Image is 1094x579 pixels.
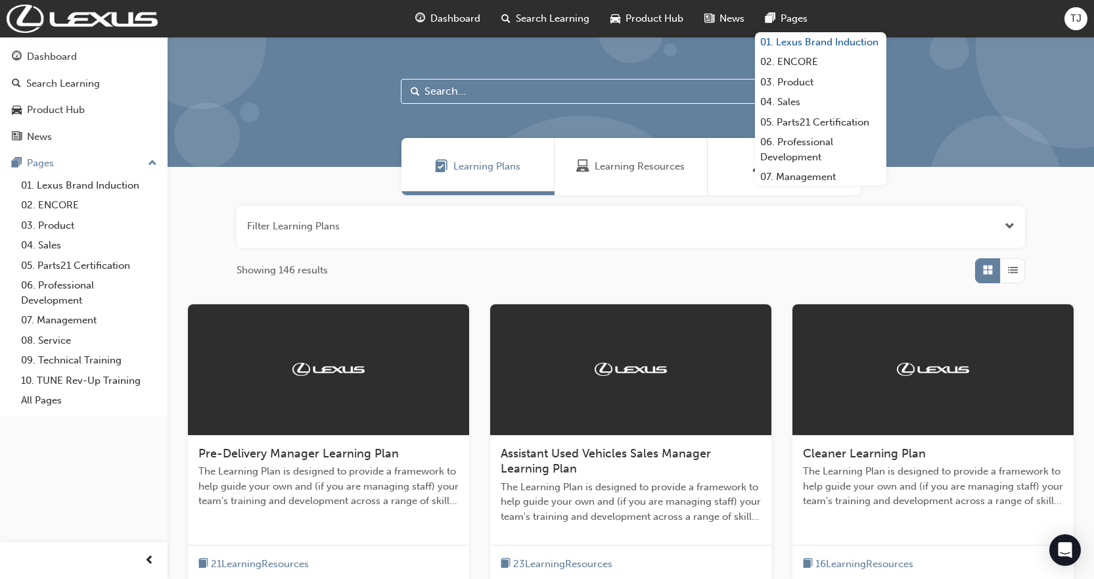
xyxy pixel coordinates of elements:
[600,5,694,32] a: car-iconProduct Hub
[897,363,969,376] img: Trak
[401,138,555,195] a: Learning PlansLearning Plans
[1008,263,1018,278] span: List
[5,98,162,122] a: Product Hub
[16,350,162,371] a: 09. Technical Training
[626,11,683,26] span: Product Hub
[1005,219,1014,234] button: Open the filter
[12,51,22,63] span: guage-icon
[145,553,154,569] span: prev-icon
[27,49,77,64] div: Dashboard
[755,52,886,72] a: 02. ENCORE
[803,556,813,572] span: book-icon
[1064,7,1087,30] button: TJ
[16,256,162,276] a: 05. Parts21 Certification
[1070,11,1082,26] span: TJ
[803,464,1063,509] span: The Learning Plan is designed to provide a framework to help guide your own and (if you are manag...
[292,363,365,376] img: Trak
[435,159,448,174] span: Learning Plans
[411,84,420,99] span: Search
[516,11,589,26] span: Search Learning
[148,155,157,172] span: up-icon
[815,557,913,572] span: 16 Learning Resources
[16,175,162,196] a: 01. Lexus Brand Induction
[501,480,761,524] span: The Learning Plan is designed to provide a framework to help guide your own and (if you are manag...
[198,556,309,572] button: book-icon21LearningResources
[5,42,162,151] button: DashboardSearch LearningProduct HubNews
[755,167,886,187] a: 07. Management
[237,263,328,278] span: Showing 146 results
[1049,534,1081,566] div: Open Intercom Messenger
[12,158,22,170] span: pages-icon
[576,159,589,174] span: Learning Resources
[781,11,808,26] span: Pages
[27,156,54,171] div: Pages
[27,129,52,145] div: News
[401,79,861,104] input: Search...
[7,5,158,33] img: Trak
[491,5,600,32] a: search-iconSearch Learning
[415,11,425,27] span: guage-icon
[16,195,162,216] a: 02. ENCORE
[198,464,459,509] span: The Learning Plan is designed to provide a framework to help guide your own and (if you are manag...
[513,557,612,572] span: 23 Learning Resources
[5,151,162,175] button: Pages
[803,446,926,461] span: Cleaner Learning Plan
[12,104,22,116] span: car-icon
[12,78,21,90] span: search-icon
[803,556,913,572] button: book-icon16LearningResources
[765,11,775,27] span: pages-icon
[5,72,162,96] a: Search Learning
[198,556,208,572] span: book-icon
[211,557,309,572] span: 21 Learning Resources
[16,371,162,391] a: 10. TUNE Rev-Up Training
[12,131,22,143] span: news-icon
[430,11,480,26] span: Dashboard
[16,216,162,236] a: 03. Product
[755,32,886,53] a: 01. Lexus Brand Induction
[27,103,85,118] div: Product Hub
[755,112,886,133] a: 05. Parts21 Certification
[704,11,714,27] span: news-icon
[5,125,162,149] a: News
[16,275,162,310] a: 06. Professional Development
[16,310,162,331] a: 07. Management
[755,72,886,93] a: 03. Product
[5,45,162,69] a: Dashboard
[595,363,667,376] img: Trak
[16,331,162,351] a: 08. Service
[26,76,100,91] div: Search Learning
[501,446,711,476] span: Assistant Used Vehicles Sales Manager Learning Plan
[453,159,520,174] span: Learning Plans
[694,5,755,32] a: news-iconNews
[719,11,744,26] span: News
[755,92,886,112] a: 04. Sales
[198,446,399,461] span: Pre-Delivery Manager Learning Plan
[708,138,861,195] a: SessionsSessions
[755,5,818,32] a: pages-iconPages
[16,390,162,411] a: All Pages
[405,5,491,32] a: guage-iconDashboard
[755,132,886,167] a: 06. Professional Development
[610,11,620,27] span: car-icon
[501,11,511,27] span: search-icon
[501,556,511,572] span: book-icon
[501,556,612,572] button: book-icon23LearningResources
[555,138,708,195] a: Learning ResourcesLearning Resources
[16,235,162,256] a: 04. Sales
[595,159,685,174] span: Learning Resources
[983,263,993,278] span: Grid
